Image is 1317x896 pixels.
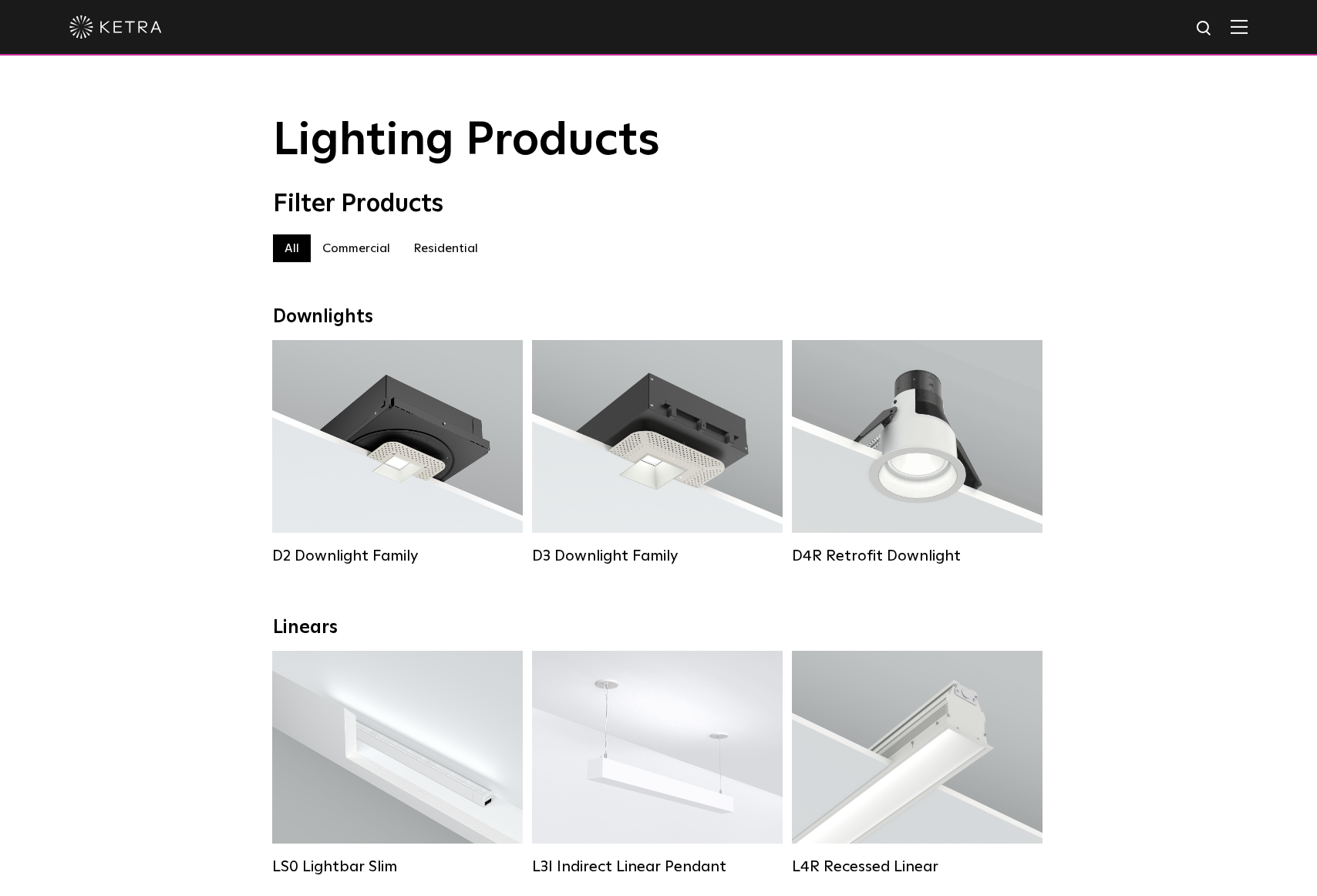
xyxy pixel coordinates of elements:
[272,547,523,565] div: D2 Downlight Family
[1231,19,1248,34] img: Hamburger%20Nav.svg
[273,118,660,164] span: Lighting Products
[273,617,1044,639] div: Linears
[532,547,783,565] div: D3 Downlight Family
[272,340,523,565] a: D2 Downlight Family Lumen Output:1200Colors:White / Black / Gloss Black / Silver / Bronze / Silve...
[273,306,1044,328] div: Downlights
[402,234,490,262] label: Residential
[273,234,311,262] label: All
[792,547,1042,565] div: D4R Retrofit Downlight
[532,857,783,876] div: L3I Indirect Linear Pendant
[272,857,523,876] div: LS0 Lightbar Slim
[1195,19,1214,39] img: search icon
[273,190,1044,219] div: Filter Products
[792,857,1042,876] div: L4R Recessed Linear
[532,651,783,876] a: L3I Indirect Linear Pendant Lumen Output:400 / 600 / 800 / 1000Housing Colors:White / BlackContro...
[792,651,1042,876] a: L4R Recessed Linear Lumen Output:400 / 600 / 800 / 1000Colors:White / BlackControl:Lutron Clear C...
[69,15,162,39] img: ketra-logo-2019-white
[311,234,402,262] label: Commercial
[532,340,783,565] a: D3 Downlight Family Lumen Output:700 / 900 / 1100Colors:White / Black / Silver / Bronze / Paintab...
[272,651,523,876] a: LS0 Lightbar Slim Lumen Output:200 / 350Colors:White / BlackControl:X96 Controller
[792,340,1042,565] a: D4R Retrofit Downlight Lumen Output:800Colors:White / BlackBeam Angles:15° / 25° / 40° / 60°Watta...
